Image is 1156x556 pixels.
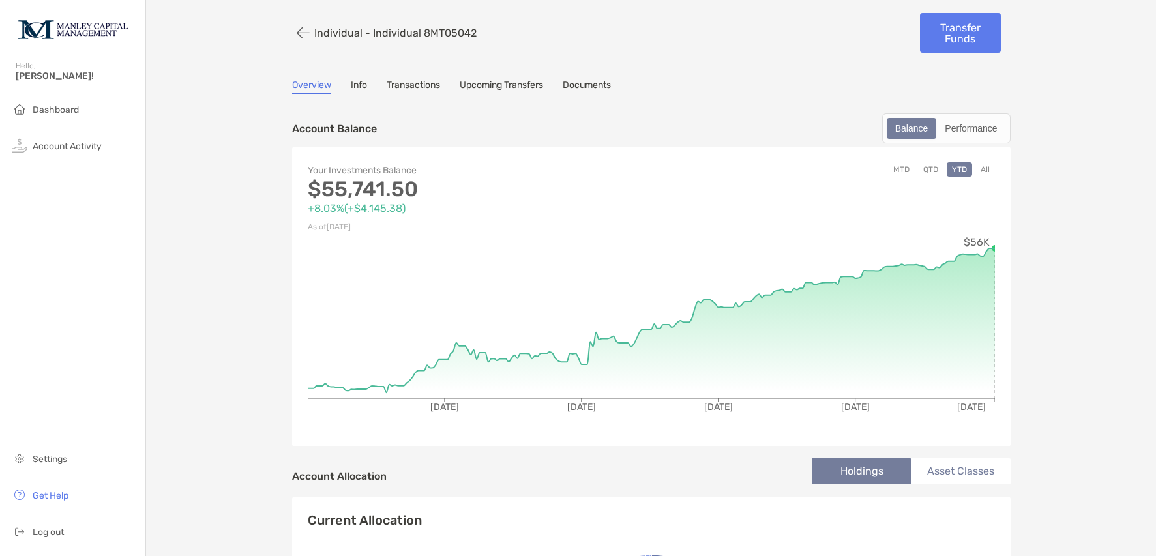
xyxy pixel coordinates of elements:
[938,119,1004,138] div: Performance
[292,121,377,137] p: Account Balance
[308,512,422,528] h4: Current Allocation
[964,236,990,248] tspan: $56K
[314,27,477,39] p: Individual - Individual 8MT05042
[888,119,936,138] div: Balance
[430,402,458,413] tspan: [DATE]
[33,490,68,501] span: Get Help
[33,527,64,538] span: Log out
[292,80,331,94] a: Overview
[387,80,440,94] a: Transactions
[12,450,27,466] img: settings icon
[16,70,138,81] span: [PERSON_NAME]!
[351,80,367,94] a: Info
[920,13,1001,53] a: Transfer Funds
[704,402,732,413] tspan: [DATE]
[460,80,543,94] a: Upcoming Transfers
[308,181,651,198] p: $55,741.50
[308,200,651,216] p: +8.03% ( +$4,145.38 )
[888,162,915,177] button: MTD
[33,141,102,152] span: Account Activity
[911,458,1011,484] li: Asset Classes
[16,5,130,52] img: Zoe Logo
[956,402,985,413] tspan: [DATE]
[12,487,27,503] img: get-help icon
[308,162,651,179] p: Your Investments Balance
[12,101,27,117] img: household icon
[567,402,595,413] tspan: [DATE]
[33,104,79,115] span: Dashboard
[975,162,995,177] button: All
[563,80,611,94] a: Documents
[947,162,972,177] button: YTD
[812,458,911,484] li: Holdings
[840,402,869,413] tspan: [DATE]
[12,138,27,153] img: activity icon
[882,113,1011,143] div: segmented control
[308,219,651,235] p: As of [DATE]
[918,162,943,177] button: QTD
[292,470,387,482] h4: Account Allocation
[33,454,67,465] span: Settings
[12,523,27,539] img: logout icon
